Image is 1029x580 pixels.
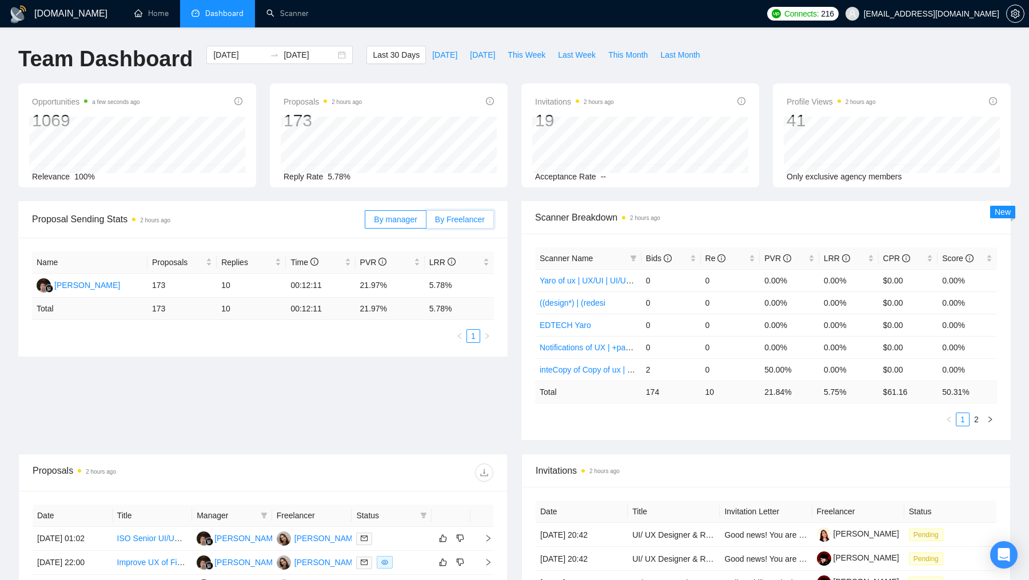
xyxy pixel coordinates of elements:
td: 0 [701,358,760,381]
span: info-circle [486,97,494,105]
td: 10 [701,381,760,403]
span: Scanner Name [540,254,593,263]
td: 0 [641,269,701,291]
a: NK[PERSON_NAME] [197,557,280,566]
img: upwork-logo.png [772,9,781,18]
th: Name [32,251,147,274]
td: 5.75 % [819,381,879,403]
a: ((design*) | (redesi [540,298,605,307]
td: [DATE] 20:42 [536,523,628,547]
img: gigradar-bm.png [205,538,213,546]
td: 173 [147,298,217,320]
span: dashboard [192,9,200,17]
td: 0.00% [760,269,819,291]
td: UI/ UX Designer & Researcher [628,523,720,547]
a: UI/ UX Designer & Researcher [632,554,741,563]
span: info-circle [966,254,974,262]
a: Notifications of UX | +payment unverified | AN [540,343,701,352]
div: Proposals [33,463,263,482]
span: left [946,416,952,423]
div: [PERSON_NAME] [214,556,280,569]
span: Acceptance Rate [535,172,596,181]
span: like [439,558,447,567]
a: UI/ UX Designer & Researcher [632,530,741,539]
img: NK [37,278,51,293]
span: filter [261,512,268,519]
img: gigradar-bm.png [45,285,53,293]
img: logo [9,5,27,23]
td: UI/ UX Designer & Researcher [628,547,720,571]
span: Profile Views [787,95,876,109]
th: Replies [217,251,286,274]
time: 2 hours ago [584,99,614,105]
td: [DATE] 20:42 [536,547,628,571]
button: left [453,329,466,343]
time: a few seconds ago [92,99,139,105]
span: info-circle [902,254,910,262]
li: Previous Page [453,329,466,343]
button: right [983,413,997,426]
span: 100% [74,172,95,181]
td: 0 [701,314,760,336]
td: 0.00% [819,291,879,314]
td: $0.00 [879,336,938,358]
a: Improve UX of Figma Design [117,558,220,567]
span: Proposals [284,95,362,109]
span: Last Week [558,49,596,61]
a: 1 [467,330,480,342]
span: info-circle [310,258,318,266]
td: 10 [217,298,286,320]
th: Manager [192,505,272,527]
span: eye [381,559,388,566]
span: info-circle [717,254,725,262]
th: Invitation Letter [720,501,812,523]
span: Score [942,254,973,263]
span: user [848,10,856,18]
div: [PERSON_NAME] [294,532,360,545]
li: Next Page [480,329,494,343]
span: Status [356,509,416,522]
span: right [475,558,492,566]
li: Previous Page [942,413,956,426]
span: filter [630,255,637,262]
li: 1 [956,413,970,426]
span: download [476,468,493,477]
td: 5.78% [425,274,494,298]
button: like [436,531,450,545]
span: Reply Rate [284,172,323,181]
button: Last Month [654,46,706,64]
span: filter [258,507,270,524]
img: c1Eegz4ch3GuDPdKj5BcL_DYKzpV0oXbAE3_0uBuVcP7l0FCrt0SozQCfWRO0D-21D [817,551,831,566]
div: 41 [787,110,876,131]
td: 0.00% [819,358,879,381]
td: $ 61.16 [879,381,938,403]
td: 50.31 % [938,381,997,403]
span: filter [420,512,427,519]
th: Date [536,501,628,523]
span: New [995,207,1011,217]
td: 0.00% [938,269,997,291]
time: 2 hours ago [86,469,116,475]
td: $0.00 [879,291,938,314]
li: 2 [970,413,983,426]
td: 0.00% [938,314,997,336]
img: YS [277,555,291,570]
td: 0.00% [819,314,879,336]
button: dislike [453,555,467,569]
span: filter [418,507,429,524]
div: [PERSON_NAME] [214,532,280,545]
span: info-circle [234,97,242,105]
button: Last 30 Days [366,46,426,64]
td: 0.00% [760,336,819,358]
span: dislike [456,558,464,567]
button: download [475,463,493,482]
div: [PERSON_NAME] [294,556,360,569]
button: Last Week [552,46,602,64]
img: NK [197,555,211,570]
time: 2 hours ago [140,217,170,223]
span: Re [705,254,726,263]
span: PVR [360,258,387,267]
span: Proposal Sending Stats [32,212,365,226]
td: 21.84 % [760,381,819,403]
time: 2 hours ago [845,99,876,105]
